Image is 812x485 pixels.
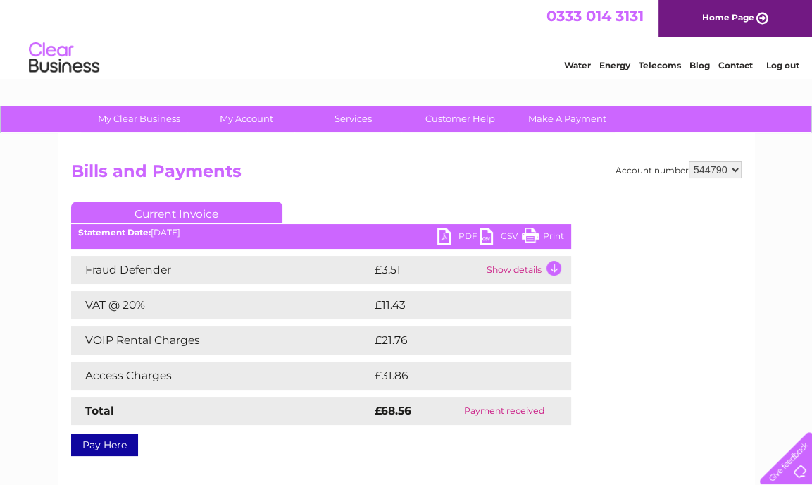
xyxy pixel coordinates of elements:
td: Fraud Defender [71,256,371,284]
a: Print [522,228,564,248]
a: Current Invoice [71,202,282,223]
img: logo.png [28,37,100,80]
a: Blog [689,60,710,70]
b: Statement Date: [78,227,151,238]
a: 0333 014 3131 [546,7,644,25]
div: [DATE] [71,228,571,238]
td: Access Charges [71,362,371,390]
h2: Bills and Payments [71,161,742,188]
td: VAT @ 20% [71,291,371,319]
a: Energy [599,60,630,70]
strong: Total [85,404,114,417]
a: Telecoms [639,60,681,70]
a: CSV [480,228,522,248]
td: £11.43 [371,291,540,319]
td: £31.86 [371,362,542,390]
a: Services [295,106,411,132]
td: £3.51 [371,256,483,284]
a: Customer Help [402,106,518,132]
a: My Account [188,106,304,132]
a: PDF [437,228,480,248]
a: My Clear Business [81,106,197,132]
strong: £68.56 [375,404,411,417]
a: Pay Here [71,434,138,456]
div: Account number [616,161,742,178]
td: Show details [483,256,571,284]
a: Contact [718,60,753,70]
a: Water [564,60,591,70]
a: Make A Payment [509,106,625,132]
td: VOIP Rental Charges [71,326,371,355]
a: Log out [766,60,799,70]
td: Payment received [437,397,570,425]
td: £21.76 [371,326,542,355]
div: Clear Business is a trading name of Verastar Limited (registered in [GEOGRAPHIC_DATA] No. 3667643... [74,8,739,68]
